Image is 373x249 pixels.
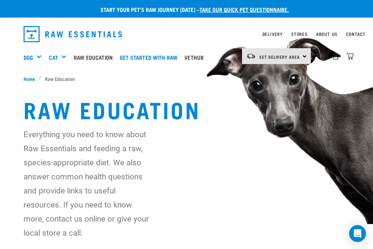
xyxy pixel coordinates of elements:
[118,43,183,71] a: Get started with Raw
[18,23,355,45] nav: dropdown navigation
[183,43,209,71] a: Vethub
[246,53,256,59] img: van-moving.png
[349,225,366,242] div: Open Intercom Messenger
[24,53,33,62] a: Dog
[316,33,338,35] a: About Us
[346,52,354,60] img: home-icon@2x.png
[24,26,122,42] img: Raw Essentials Logo
[24,75,349,82] nav: breadcrumbs
[199,8,289,11] a: take our quick pet questionnaire.
[49,53,58,62] a: Cat
[318,52,325,59] img: home-icon-1@2x.png
[72,43,118,71] a: Raw Education
[259,56,300,58] span: Set Delivery Area
[24,75,35,82] span: Home
[346,33,366,35] a: Contact
[24,75,39,82] a: Home
[24,127,154,240] p: Everything you need to know about Raw Essentials and feeding a raw, species-appropriate diet. We ...
[291,33,308,35] a: Stores
[24,96,349,122] h1: Raw Education
[332,52,339,60] img: user.png
[262,33,283,35] a: Delivery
